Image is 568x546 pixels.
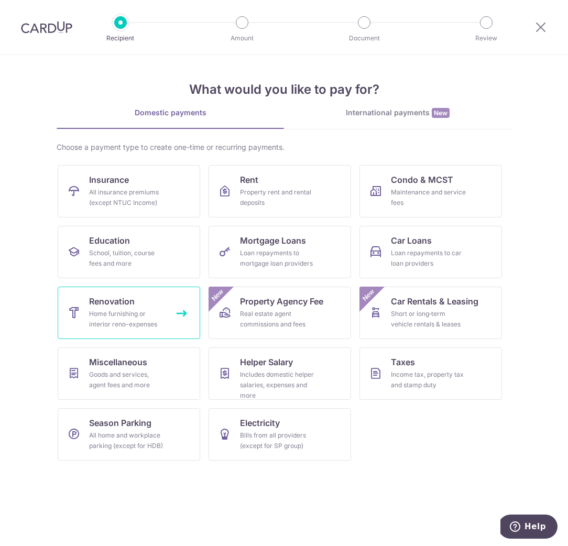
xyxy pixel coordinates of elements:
[359,347,502,400] a: TaxesIncome tax, property tax and stamp duty
[89,295,135,308] span: Renovation
[89,173,129,186] span: Insurance
[240,430,315,451] div: Bills from all providers (except for SP group)
[58,408,200,461] a: Season ParkingAll home and workplace parking (except for HDB)
[432,108,450,118] span: New
[57,142,511,152] div: Choose a payment type to create one-time or recurring payments.
[391,187,466,208] div: Maintenance and service fees
[209,287,226,304] span: New
[240,356,293,368] span: Helper Salary
[500,515,558,541] iframe: Opens a widget where you can find more information
[240,295,323,308] span: Property Agency Fee
[89,430,165,451] div: All home and workplace parking (except for HDB)
[391,248,466,269] div: Loan repayments to car loan providers
[209,287,351,339] a: Property Agency FeeReal estate agent commissions and feesNew
[82,33,159,43] p: Recipient
[391,356,415,368] span: Taxes
[58,226,200,278] a: EducationSchool, tuition, course fees and more
[391,369,466,390] div: Income tax, property tax and stamp duty
[209,408,351,461] a: ElectricityBills from all providers (except for SP group)
[89,234,130,247] span: Education
[359,165,502,217] a: Condo & MCSTMaintenance and service fees
[89,187,165,208] div: All insurance premiums (except NTUC Income)
[89,417,151,429] span: Season Parking
[240,173,258,186] span: Rent
[209,226,351,278] a: Mortgage LoansLoan repayments to mortgage loan providers
[447,33,525,43] p: Review
[391,234,432,247] span: Car Loans
[360,287,377,304] span: New
[240,248,315,269] div: Loan repayments to mortgage loan providers
[359,287,502,339] a: Car Rentals & LeasingShort or long‑term vehicle rentals & leasesNew
[240,234,306,247] span: Mortgage Loans
[240,417,280,429] span: Electricity
[203,33,281,43] p: Amount
[89,248,165,269] div: School, tuition, course fees and more
[391,309,466,330] div: Short or long‑term vehicle rentals & leases
[58,347,200,400] a: MiscellaneousGoods and services, agent fees and more
[240,187,315,208] div: Property rent and rental deposits
[89,369,165,390] div: Goods and services, agent fees and more
[359,226,502,278] a: Car LoansLoan repayments to car loan providers
[58,165,200,217] a: InsuranceAll insurance premiums (except NTUC Income)
[57,107,284,118] div: Domestic payments
[57,80,511,99] h4: What would you like to pay for?
[284,107,511,118] div: International payments
[89,309,165,330] div: Home furnishing or interior reno-expenses
[240,369,315,401] div: Includes domestic helper salaries, expenses and more
[58,287,200,339] a: RenovationHome furnishing or interior reno-expenses
[21,21,72,34] img: CardUp
[325,33,403,43] p: Document
[89,356,147,368] span: Miscellaneous
[391,173,453,186] span: Condo & MCST
[209,165,351,217] a: RentProperty rent and rental deposits
[209,347,351,400] a: Helper SalaryIncludes domestic helper salaries, expenses and more
[240,309,315,330] div: Real estate agent commissions and fees
[391,295,478,308] span: Car Rentals & Leasing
